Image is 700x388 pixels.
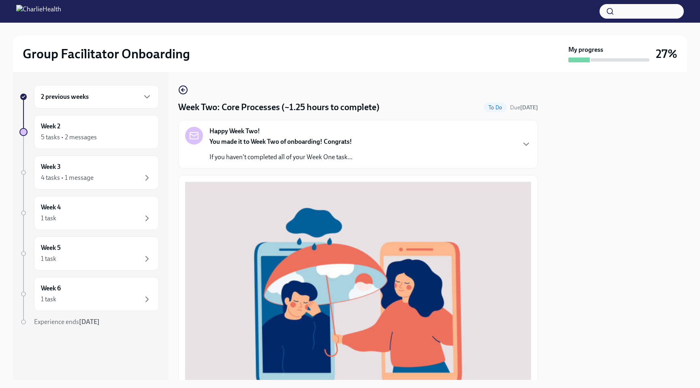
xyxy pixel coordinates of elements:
[510,104,538,111] span: September 29th, 2025 10:00
[23,46,190,62] h2: Group Facilitator Onboarding
[484,104,507,111] span: To Do
[520,104,538,111] strong: [DATE]
[41,214,56,223] div: 1 task
[41,254,56,263] div: 1 task
[510,104,538,111] span: Due
[41,295,56,304] div: 1 task
[19,277,159,311] a: Week 61 task
[656,47,677,61] h3: 27%
[41,243,61,252] h6: Week 5
[41,162,61,171] h6: Week 3
[178,101,380,113] h4: Week Two: Core Processes (~1.25 hours to complete)
[19,196,159,230] a: Week 41 task
[16,5,61,18] img: CharlieHealth
[19,115,159,149] a: Week 25 tasks • 2 messages
[41,122,60,131] h6: Week 2
[568,45,603,54] strong: My progress
[79,318,100,326] strong: [DATE]
[209,138,352,145] strong: You made it to Week Two of onboarding! Congrats!
[41,92,89,101] h6: 2 previous weeks
[19,156,159,190] a: Week 34 tasks • 1 message
[41,284,61,293] h6: Week 6
[34,85,159,109] div: 2 previous weeks
[19,237,159,271] a: Week 51 task
[34,318,100,326] span: Experience ends
[209,153,352,162] p: If you haven't completed all of your Week One task...
[41,133,97,142] div: 5 tasks • 2 messages
[41,173,94,182] div: 4 tasks • 1 message
[209,127,260,136] strong: Happy Week Two!
[41,203,61,212] h6: Week 4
